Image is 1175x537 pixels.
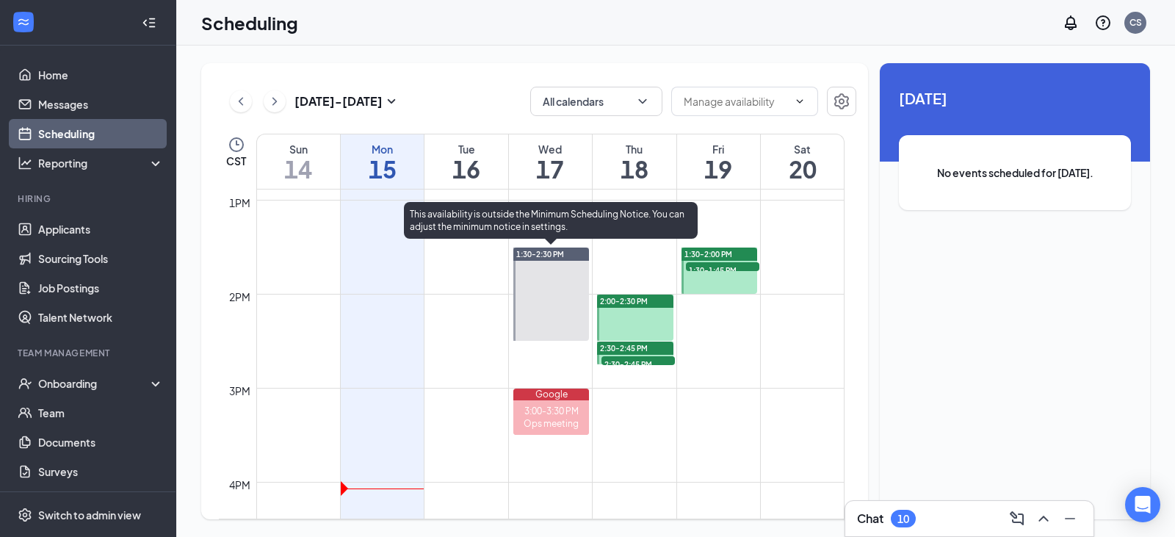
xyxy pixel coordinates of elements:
[686,262,759,277] span: 1:30-1:45 PM
[513,417,590,430] div: Ops meeting
[18,508,32,522] svg: Settings
[1129,16,1142,29] div: CS
[761,134,844,189] a: September 20, 2025
[857,511,883,527] h3: Chat
[761,142,844,156] div: Sat
[230,90,252,112] button: ChevronLeft
[593,142,676,156] div: Thu
[928,165,1102,181] span: No events scheduled for [DATE].
[677,134,760,189] a: September 19, 2025
[684,93,788,109] input: Manage availability
[18,192,161,205] div: Hiring
[600,296,648,306] span: 2:00-2:30 PM
[201,10,298,35] h1: Scheduling
[264,90,286,112] button: ChevronRight
[593,156,676,181] h1: 18
[228,136,245,154] svg: Clock
[1125,487,1160,522] div: Open Intercom Messenger
[38,119,164,148] a: Scheduling
[257,156,340,181] h1: 14
[1005,507,1029,530] button: ComposeMessage
[38,215,164,244] a: Applicants
[794,95,806,107] svg: ChevronDown
[827,87,856,116] button: Settings
[424,142,507,156] div: Tue
[38,376,151,391] div: Onboarding
[18,347,161,359] div: Team Management
[1061,510,1079,527] svg: Minimize
[1094,14,1112,32] svg: QuestionInfo
[38,428,164,457] a: Documents
[226,383,253,399] div: 3pm
[509,142,592,156] div: Wed
[38,457,164,486] a: Surveys
[257,142,340,156] div: Sun
[16,15,31,29] svg: WorkstreamLogo
[424,134,507,189] a: September 16, 2025
[513,405,590,417] div: 3:00-3:30 PM
[677,142,760,156] div: Fri
[257,134,340,189] a: September 14, 2025
[341,142,424,156] div: Mon
[899,87,1131,109] span: [DATE]
[294,93,383,109] h3: [DATE] - [DATE]
[593,134,676,189] a: September 18, 2025
[1032,507,1055,530] button: ChevronUp
[38,273,164,303] a: Job Postings
[509,134,592,189] a: September 17, 2025
[677,156,760,181] h1: 19
[833,93,850,110] svg: Settings
[1058,507,1082,530] button: Minimize
[383,93,400,110] svg: SmallChevronDown
[404,202,698,239] div: This availability is outside the Minimum Scheduling Notice. You can adjust the minimum notice in ...
[226,289,253,305] div: 2pm
[530,87,662,116] button: All calendarsChevronDown
[38,90,164,119] a: Messages
[226,154,246,168] span: CST
[513,389,590,400] div: Google
[142,15,156,30] svg: Collapse
[1035,510,1052,527] svg: ChevronUp
[601,356,675,371] span: 2:30-2:45 PM
[226,477,253,493] div: 4pm
[897,513,909,525] div: 10
[684,249,732,259] span: 1:30-2:00 PM
[38,156,164,170] div: Reporting
[341,134,424,189] a: September 15, 2025
[38,60,164,90] a: Home
[38,244,164,273] a: Sourcing Tools
[635,94,650,109] svg: ChevronDown
[38,398,164,428] a: Team
[341,156,424,181] h1: 15
[267,93,282,110] svg: ChevronRight
[38,508,141,522] div: Switch to admin view
[18,376,32,391] svg: UserCheck
[234,93,248,110] svg: ChevronLeft
[424,156,507,181] h1: 16
[516,249,564,259] span: 1:30-2:30 PM
[600,343,648,353] span: 2:30-2:45 PM
[18,156,32,170] svg: Analysis
[226,195,253,211] div: 1pm
[509,156,592,181] h1: 17
[1008,510,1026,527] svg: ComposeMessage
[761,156,844,181] h1: 20
[1062,14,1080,32] svg: Notifications
[38,303,164,332] a: Talent Network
